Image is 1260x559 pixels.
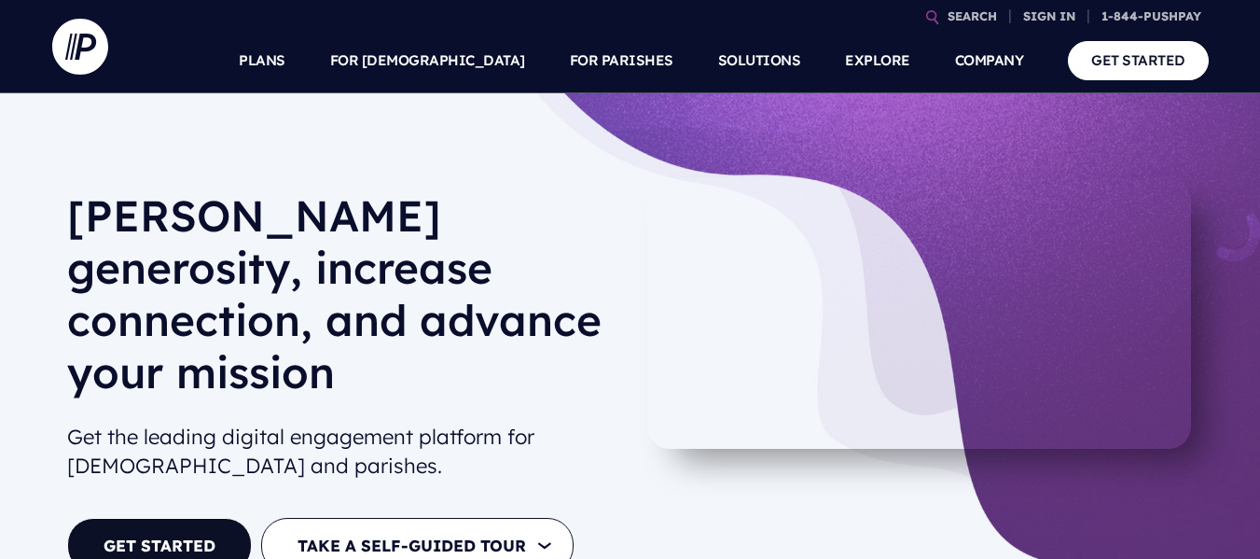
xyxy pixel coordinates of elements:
h2: Get the leading digital engagement platform for [DEMOGRAPHIC_DATA] and parishes. [67,415,616,488]
a: EXPLORE [845,28,910,93]
a: SOLUTIONS [718,28,801,93]
a: COMPANY [955,28,1024,93]
a: PLANS [239,28,285,93]
a: FOR [DEMOGRAPHIC_DATA] [330,28,525,93]
a: GET STARTED [1068,41,1209,79]
a: FOR PARISHES [570,28,673,93]
h1: [PERSON_NAME] generosity, increase connection, and advance your mission [67,189,616,413]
